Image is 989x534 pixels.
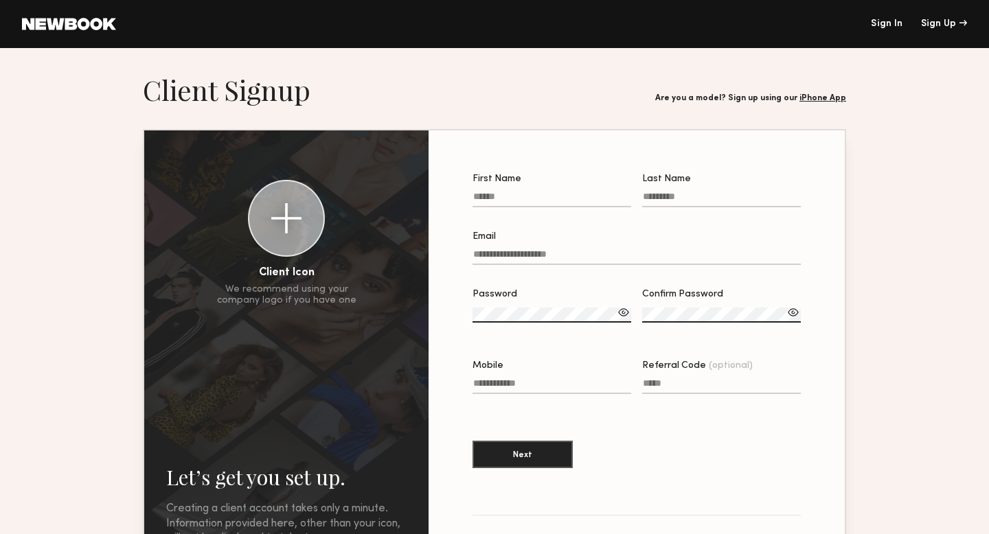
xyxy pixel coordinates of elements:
div: Are you a model? Sign up using our [655,94,846,103]
input: Email [473,249,801,265]
div: Mobile [473,361,631,371]
div: Email [473,232,801,242]
a: iPhone App [799,94,846,102]
h2: Let’s get you set up. [166,463,407,491]
input: Password [473,307,631,323]
div: Client Icon [259,268,315,279]
button: Next [473,441,573,468]
input: Referral Code(optional) [642,378,801,394]
input: Confirm Password [642,307,801,323]
input: Mobile [473,378,631,394]
div: First Name [473,174,631,184]
input: Last Name [642,191,801,207]
a: Sign In [871,19,902,29]
span: (optional) [709,361,753,371]
div: We recommend using your company logo if you have one [217,284,356,306]
div: Last Name [642,174,801,184]
h1: Client Signup [143,73,310,107]
div: Sign Up [921,19,967,29]
div: Referral Code [642,361,801,371]
div: Confirm Password [642,290,801,299]
input: First Name [473,191,631,207]
div: Password [473,290,631,299]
